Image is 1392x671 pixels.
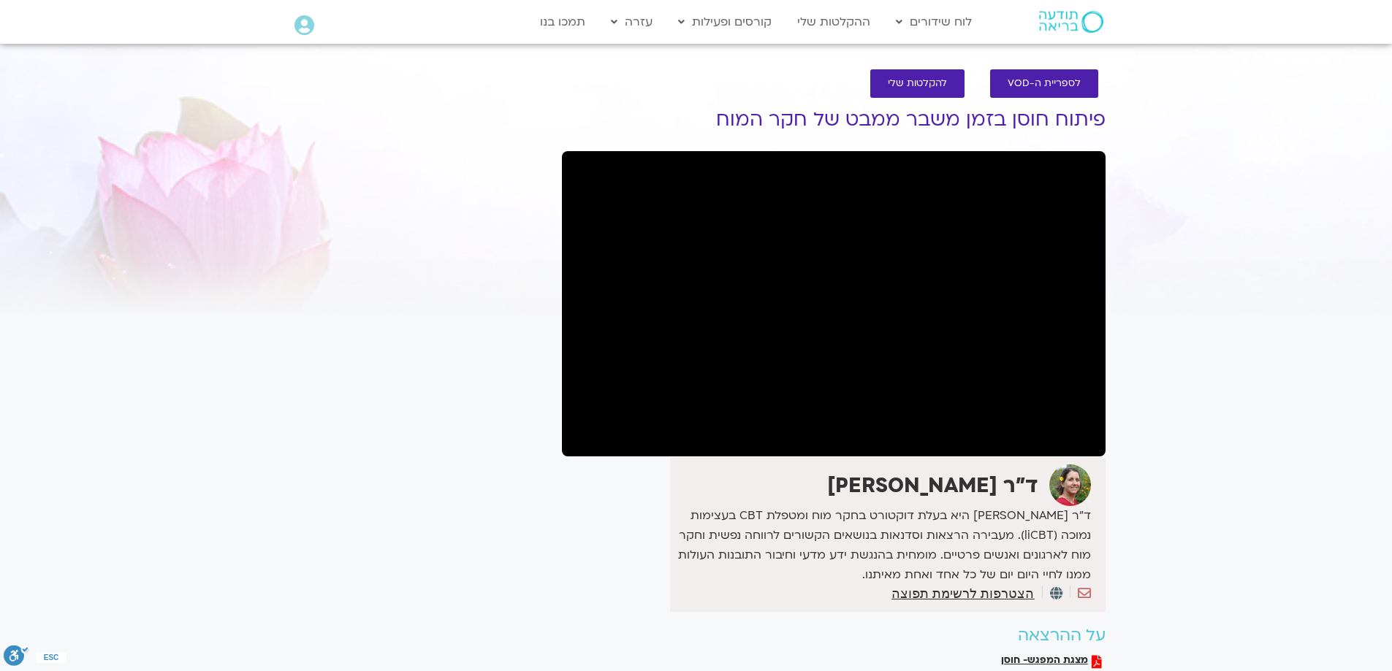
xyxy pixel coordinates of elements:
img: ד"ר נועה אלבלדה [1049,464,1091,506]
span: להקלטות שלי [888,78,947,89]
a: הצטרפות לרשימת תפוצה [891,587,1034,600]
a: לוח שידורים [889,8,979,36]
img: תודעה בריאה [1039,11,1103,33]
a: עזרה [604,8,660,36]
h2: על ההרצאה [562,626,1106,645]
a: קורסים ופעילות [671,8,779,36]
a: מצגת המפגש- חוסן [1001,655,1102,668]
span: לספריית ה-VOD [1008,78,1081,89]
span: מצגת המפגש- חוסן [1001,655,1088,668]
a: ההקלטות שלי [790,8,878,36]
strong: ד"ר [PERSON_NAME] [827,472,1038,499]
p: ד״ר [PERSON_NAME] היא בעלת דוקטורט בחקר מוח ומטפלת CBT בעצימות נמוכה (liCBT). מעבירה הרצאות וסדנא... [674,506,1090,585]
h1: פיתוח חוסן בזמן משבר ממבט של חקר המוח [562,109,1106,131]
a: תמכו בנו [533,8,593,36]
a: לספריית ה-VOD [990,69,1098,98]
a: להקלטות שלי [870,69,965,98]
